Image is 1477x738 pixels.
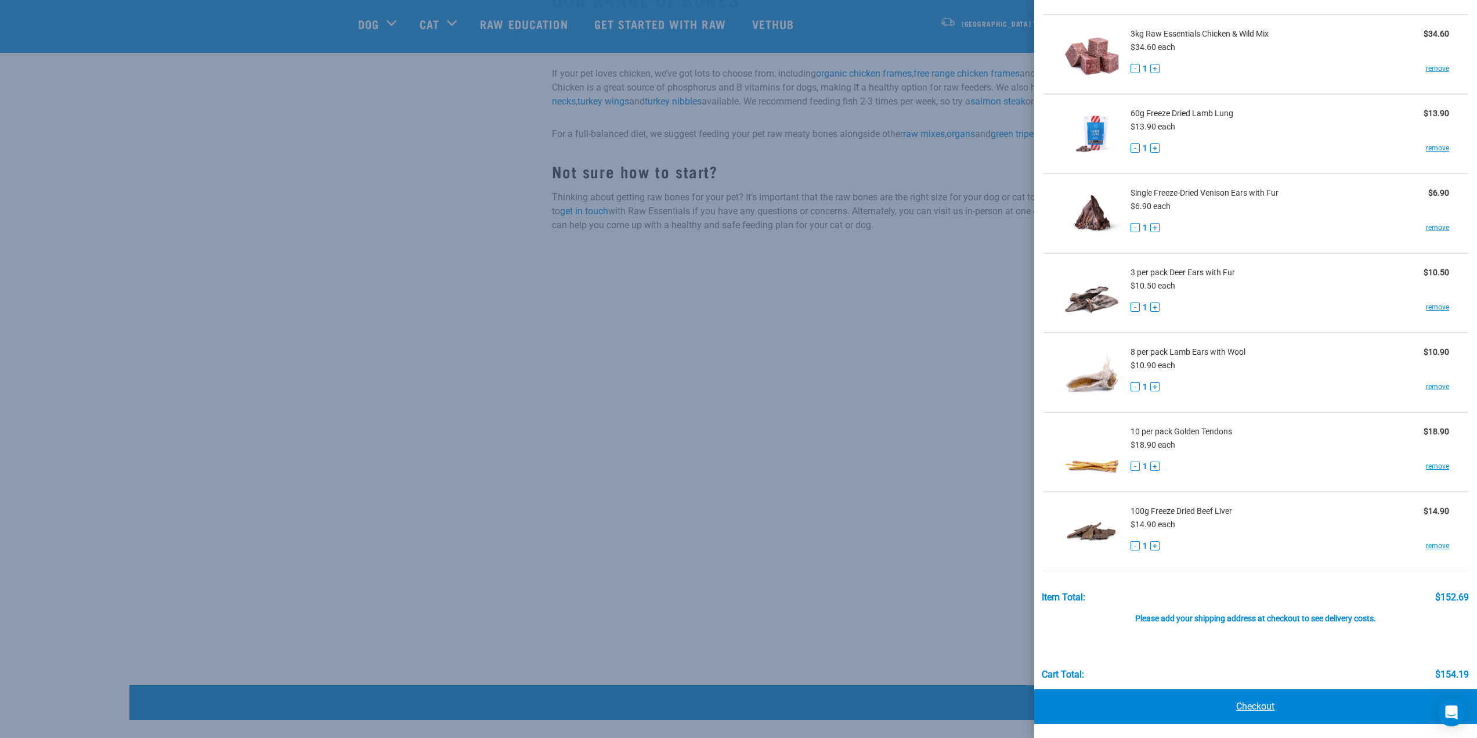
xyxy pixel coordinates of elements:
span: Single Freeze-Dried Venison Ears with Fur [1131,187,1279,199]
button: + [1150,303,1160,312]
button: - [1131,64,1140,73]
span: 10 per pack Golden Tendons [1131,426,1232,438]
a: remove [1426,541,1449,551]
img: Freeze Dried Beef Liver [1062,502,1122,561]
span: 8 per pack Lamb Ears with Wool [1131,346,1245,358]
span: $34.60 each [1131,42,1175,52]
button: + [1150,223,1160,232]
span: 60g Freeze Dried Lamb Lung [1131,107,1233,120]
button: + [1150,382,1160,391]
img: Golden Tendons [1062,422,1122,482]
span: 1 [1143,301,1147,314]
button: - [1131,143,1140,153]
strong: $10.50 [1424,268,1449,277]
span: 1 [1143,381,1147,393]
a: remove [1426,302,1449,312]
a: remove [1426,143,1449,153]
span: 3kg Raw Essentials Chicken & Wild Mix [1131,28,1269,40]
div: $154.19 [1435,669,1469,680]
button: - [1131,462,1140,471]
div: Cart total: [1042,669,1084,680]
button: + [1150,64,1160,73]
button: - [1131,382,1140,391]
span: $6.90 each [1131,201,1171,211]
div: Item Total: [1042,592,1085,603]
button: - [1131,223,1140,232]
span: 1 [1143,540,1147,552]
span: 100g Freeze Dried Beef Liver [1131,505,1232,517]
strong: $13.90 [1424,109,1449,118]
button: - [1131,541,1140,550]
div: Open Intercom Messenger [1438,699,1465,726]
button: + [1150,462,1160,471]
img: Raw Essentials Chicken & Wild Mix [1062,24,1122,84]
img: Freeze-Dried Venison Ears with Fur [1062,183,1122,243]
span: 1 [1143,63,1147,75]
strong: $34.60 [1424,29,1449,38]
a: remove [1426,461,1449,471]
strong: $6.90 [1428,188,1449,197]
span: $13.90 each [1131,122,1175,131]
span: $14.90 each [1131,520,1175,529]
strong: $18.90 [1424,427,1449,436]
span: 1 [1143,142,1147,154]
a: remove [1426,381,1449,392]
img: Lamb Ears with Wool [1062,343,1122,402]
span: 3 per pack Deer Ears with Fur [1131,267,1235,279]
strong: $14.90 [1424,506,1449,516]
button: + [1150,541,1160,550]
img: Deer Ears with Fur [1062,263,1122,323]
div: Please add your shipping address at checkout to see delivery costs. [1042,603,1469,624]
a: remove [1426,63,1449,74]
span: 1 [1143,460,1147,473]
span: $10.50 each [1131,281,1175,290]
strong: $10.90 [1424,347,1449,357]
button: - [1131,303,1140,312]
button: + [1150,143,1160,153]
div: $152.69 [1435,592,1469,603]
img: Freeze Dried Lamb Lung [1062,104,1122,164]
span: $18.90 each [1131,440,1175,449]
span: $10.90 each [1131,361,1175,370]
a: remove [1426,222,1449,233]
span: 1 [1143,222,1147,234]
